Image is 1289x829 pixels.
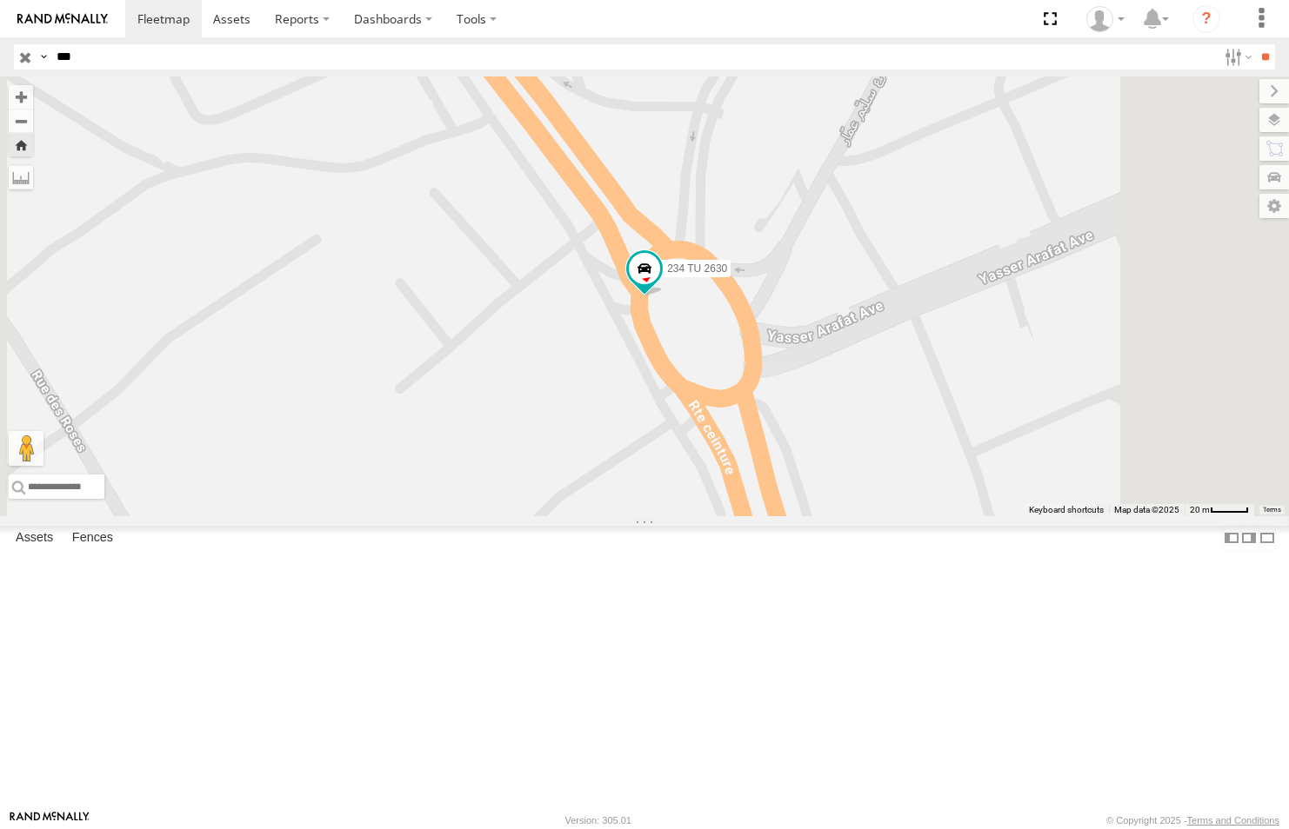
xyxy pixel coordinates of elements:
[1192,5,1220,33] i: ?
[1240,526,1258,551] label: Dock Summary Table to the Right
[10,812,90,829] a: Visit our Website
[9,85,33,109] button: Zoom in
[667,262,727,275] span: 234 TU 2630
[9,109,33,133] button: Zoom out
[1263,507,1281,514] a: Terms
[1259,526,1276,551] label: Hide Summary Table
[9,133,33,156] button: Zoom Home
[1080,6,1131,32] div: Nejah Benkhalifa
[1185,504,1254,516] button: Map Scale: 20 m per 41 pixels
[1029,504,1104,516] button: Keyboard shortcuts
[37,44,50,70] label: Search Query
[17,13,108,25] img: rand-logo.svg
[1106,815,1279,826] div: © Copyright 2025 -
[1259,194,1289,218] label: Map Settings
[1218,44,1255,70] label: Search Filter Options
[1190,505,1210,514] span: 20 m
[1187,815,1279,826] a: Terms and Conditions
[9,431,43,466] button: Drag Pegman onto the map to open Street View
[1223,526,1240,551] label: Dock Summary Table to the Left
[1114,505,1179,514] span: Map data ©2025
[565,815,631,826] div: Version: 305.01
[9,165,33,189] label: Measure
[63,526,122,550] label: Fences
[7,526,62,550] label: Assets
